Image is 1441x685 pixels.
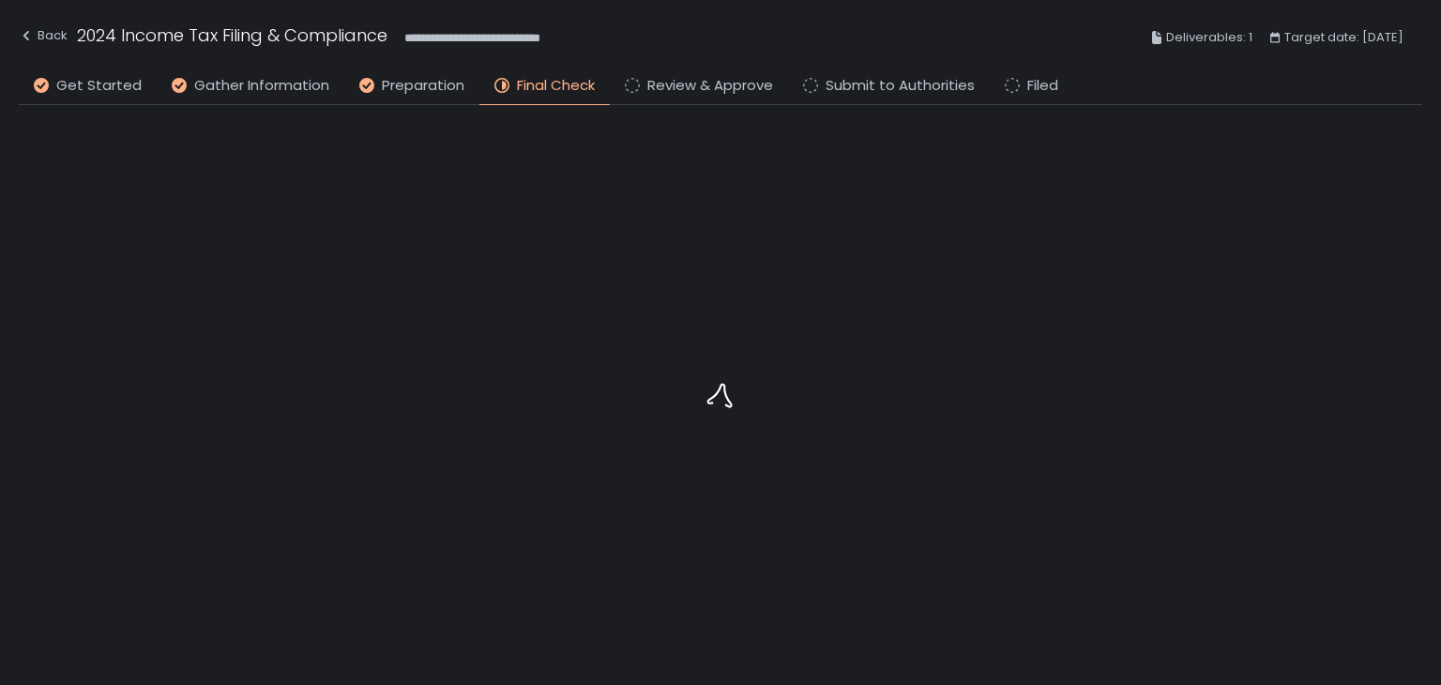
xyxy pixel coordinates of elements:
button: Back [19,23,68,53]
span: Review & Approve [647,75,773,97]
span: Deliverables: 1 [1166,26,1252,49]
h1: 2024 Income Tax Filing & Compliance [77,23,387,48]
div: Back [19,24,68,47]
span: Final Check [517,75,595,97]
span: Get Started [56,75,142,97]
span: Submit to Authorities [826,75,975,97]
span: Filed [1027,75,1058,97]
span: Gather Information [194,75,329,97]
span: Preparation [382,75,464,97]
span: Target date: [DATE] [1284,26,1403,49]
